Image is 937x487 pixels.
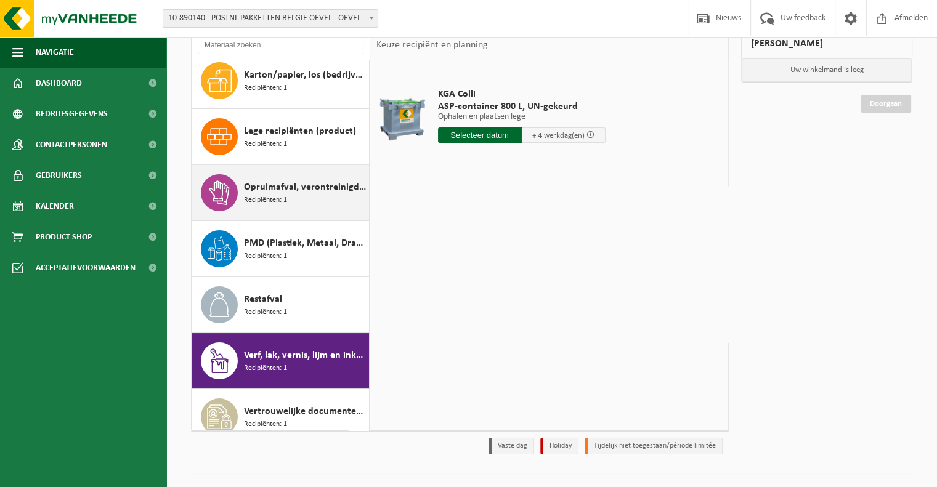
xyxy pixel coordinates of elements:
[36,222,92,252] span: Product Shop
[244,83,287,94] span: Recipiënten: 1
[370,30,493,60] div: Keuze recipiënt en planning
[741,29,912,58] div: [PERSON_NAME]
[163,10,378,27] span: 10-890140 - POSTNL PAKKETTEN BELGIE OEVEL - OEVEL
[163,9,378,28] span: 10-890140 - POSTNL PAKKETTEN BELGIE OEVEL - OEVEL
[192,333,370,389] button: Verf, lak, vernis, lijm en inkt, industrieel in kleinverpakking Recipiënten: 1
[36,37,74,68] span: Navigatie
[532,132,585,140] span: + 4 werkdag(en)
[244,139,287,150] span: Recipiënten: 1
[438,127,522,143] input: Selecteer datum
[36,129,107,160] span: Contactpersonen
[438,113,606,121] p: Ophalen en plaatsen lege
[244,180,366,195] span: Opruimafval, verontreinigd met diverse niet-gevaarlijke afvalstoffen
[489,438,534,454] li: Vaste dag
[585,438,723,454] li: Tijdelijk niet toegestaan/période limitée
[244,251,287,262] span: Recipiënten: 1
[244,195,287,206] span: Recipiënten: 1
[244,307,287,318] span: Recipiënten: 1
[438,100,606,113] span: ASP-container 800 L, UN-gekeurd
[192,389,370,445] button: Vertrouwelijke documenten (vernietiging - recyclage) Recipiënten: 1
[192,109,370,165] button: Lege recipiënten (product) Recipiënten: 1
[244,363,287,374] span: Recipiënten: 1
[244,348,366,363] span: Verf, lak, vernis, lijm en inkt, industrieel in kleinverpakking
[244,292,282,307] span: Restafval
[192,221,370,277] button: PMD (Plastiek, Metaal, Drankkartons) (bedrijven) Recipiënten: 1
[36,191,74,222] span: Kalender
[198,36,363,54] input: Materiaal zoeken
[36,252,136,283] span: Acceptatievoorwaarden
[861,95,911,113] a: Doorgaan
[192,53,370,109] button: Karton/papier, los (bedrijven) Recipiënten: 1
[244,404,366,419] span: Vertrouwelijke documenten (vernietiging - recyclage)
[36,68,82,99] span: Dashboard
[244,419,287,430] span: Recipiënten: 1
[244,124,356,139] span: Lege recipiënten (product)
[540,438,578,454] li: Holiday
[36,99,108,129] span: Bedrijfsgegevens
[438,88,606,100] span: KGA Colli
[244,236,366,251] span: PMD (Plastiek, Metaal, Drankkartons) (bedrijven)
[742,58,912,82] p: Uw winkelmand is leeg
[192,165,370,221] button: Opruimafval, verontreinigd met diverse niet-gevaarlijke afvalstoffen Recipiënten: 1
[244,68,366,83] span: Karton/papier, los (bedrijven)
[36,160,82,191] span: Gebruikers
[192,277,370,333] button: Restafval Recipiënten: 1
